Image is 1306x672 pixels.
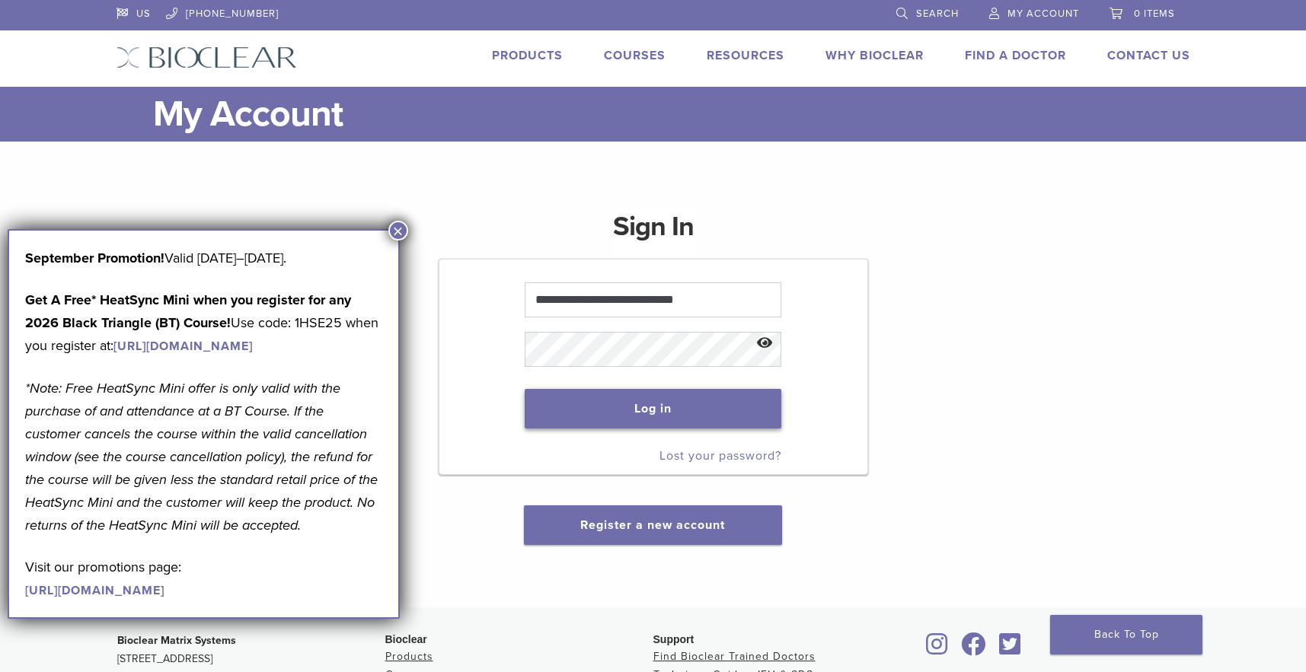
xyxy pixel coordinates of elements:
[1007,8,1079,20] span: My Account
[25,288,382,357] p: Use code: 1HSE25 when you register at:
[995,642,1027,657] a: Bioclear
[524,505,781,545] button: Register a new account
[956,642,991,657] a: Bioclear
[117,634,236,647] strong: Bioclear Matrix Systems
[492,48,563,63] a: Products
[117,46,297,68] img: Bioclear
[153,87,1190,142] h1: My Account
[916,8,959,20] span: Search
[965,48,1066,63] a: Find A Doctor
[921,642,953,657] a: Bioclear
[25,250,164,266] b: September Promotion!
[613,209,694,257] h1: Sign In
[25,583,164,598] a: [URL][DOMAIN_NAME]
[1107,48,1190,63] a: Contact Us
[825,48,924,63] a: Why Bioclear
[25,247,382,269] p: Valid [DATE]–[DATE].
[25,291,351,331] strong: Get A Free* HeatSync Mini when you register for any 2026 Black Triangle (BT) Course!
[707,48,784,63] a: Resources
[385,650,433,663] a: Products
[653,633,695,645] span: Support
[385,633,427,645] span: Bioclear
[1050,615,1202,654] a: Back To Top
[749,324,781,363] button: Show password
[25,556,382,601] p: Visit our promotions page:
[653,650,816,663] a: Find Bioclear Trained Doctors
[604,48,666,63] a: Courses
[113,339,253,354] a: [URL][DOMAIN_NAME]
[25,380,378,533] em: *Note: Free HeatSync Mini offer is only valid with the purchase of and attendance at a BT Course....
[388,221,408,240] button: Close
[580,518,725,533] a: Register a new account
[1134,8,1175,20] span: 0 items
[525,389,781,428] button: Log in
[659,448,781,463] a: Lost your password?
